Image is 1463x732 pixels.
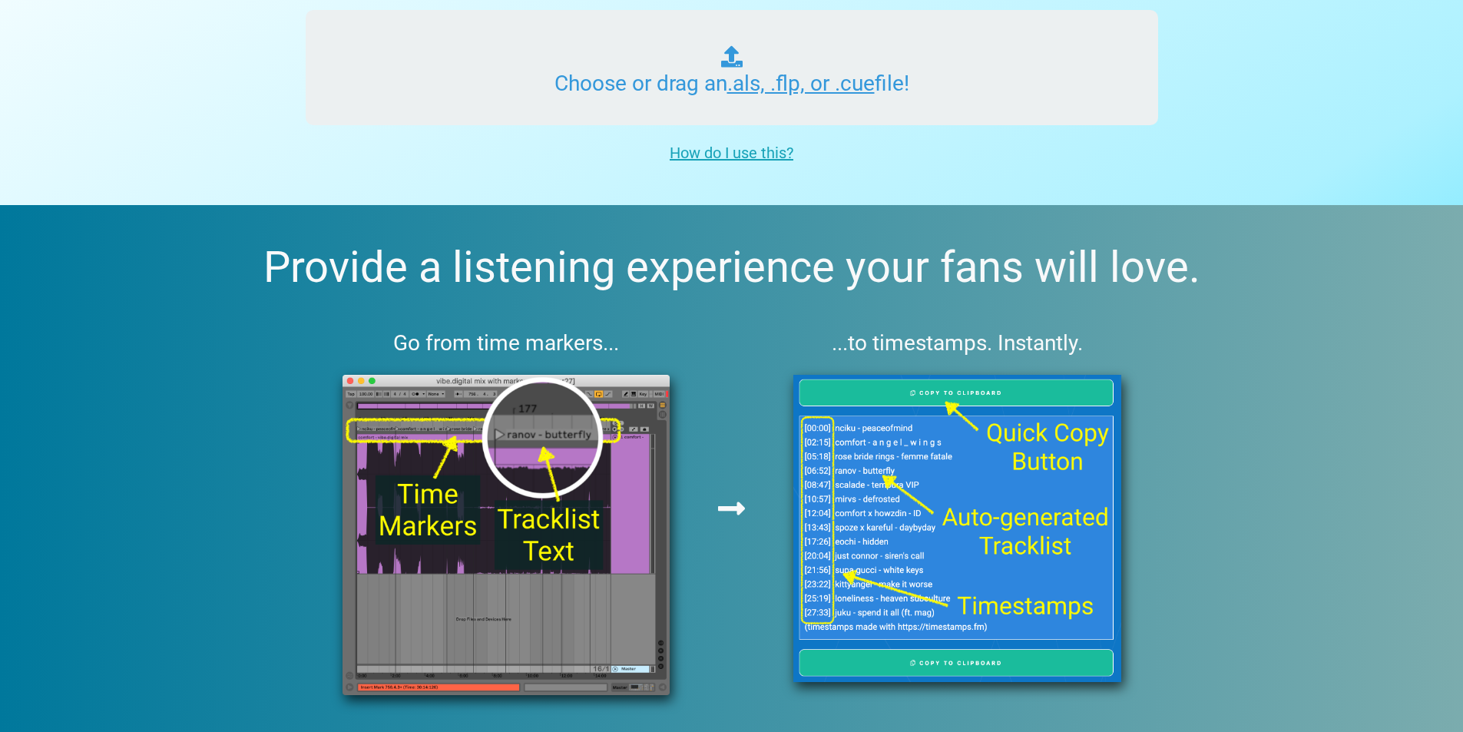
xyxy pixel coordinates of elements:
img: ableton%20screenshot%20bounce.png [306,375,707,695]
h2: Provide a listening experience your fans will love. [37,242,1426,293]
h3: ...to timestamps. Instantly. [756,330,1158,356]
u: How do I use this? [670,144,793,162]
img: tsfm%20results.png [756,375,1158,682]
h3: Go from time markers... [306,330,707,356]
